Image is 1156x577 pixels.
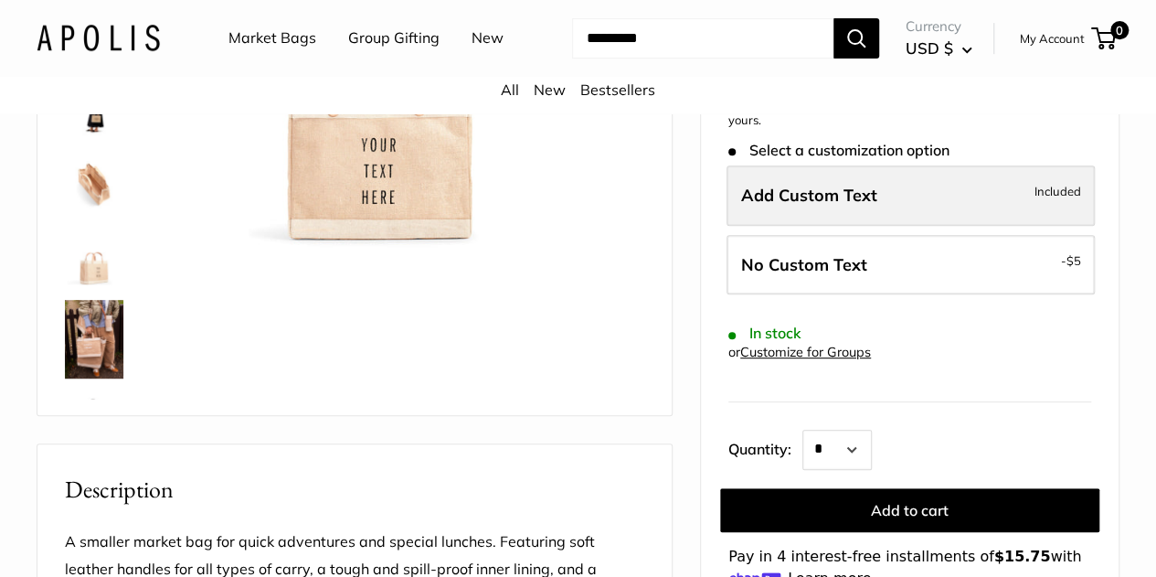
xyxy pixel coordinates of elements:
a: Petite Market Bag in Natural [61,390,127,455]
span: Select a customization option [728,142,949,159]
img: Petite Market Bag in Natural [65,227,123,285]
span: Currency [906,14,972,39]
a: Market Bags [228,25,316,52]
span: 0 [1110,21,1129,39]
a: Customize for Groups [740,344,871,360]
a: Bestsellers [580,80,655,99]
span: USD $ [906,38,953,58]
button: USD $ [906,34,972,63]
button: Add to cart [720,488,1099,532]
a: My Account [1020,27,1085,49]
a: New [534,80,566,99]
img: Petite Market Bag in Natural [65,393,123,452]
label: Quantity: [728,424,802,470]
span: Add Custom Text [741,185,877,206]
span: No Custom Text [741,254,867,275]
span: - [1061,250,1081,272]
h2: Description [65,472,644,508]
input: Search... [572,18,833,59]
span: $5 [1066,253,1081,268]
label: Add Custom Text [726,166,1095,226]
div: or [728,340,871,365]
img: Apolis [37,25,160,51]
a: Petite Market Bag in Natural [61,296,127,382]
a: Petite Market Bag in Natural [61,223,127,289]
a: New [472,25,504,52]
a: Group Gifting [348,25,440,52]
img: description_Spacious inner area with room for everything. [65,154,123,212]
a: All [501,80,519,99]
a: description_Spacious inner area with room for everything. [61,150,127,216]
label: Leave Blank [726,235,1095,295]
span: Included [1034,180,1081,202]
button: Search [833,18,879,59]
img: Petite Market Bag in Natural [65,300,123,379]
a: 0 [1093,27,1116,49]
span: In stock [728,325,801,342]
